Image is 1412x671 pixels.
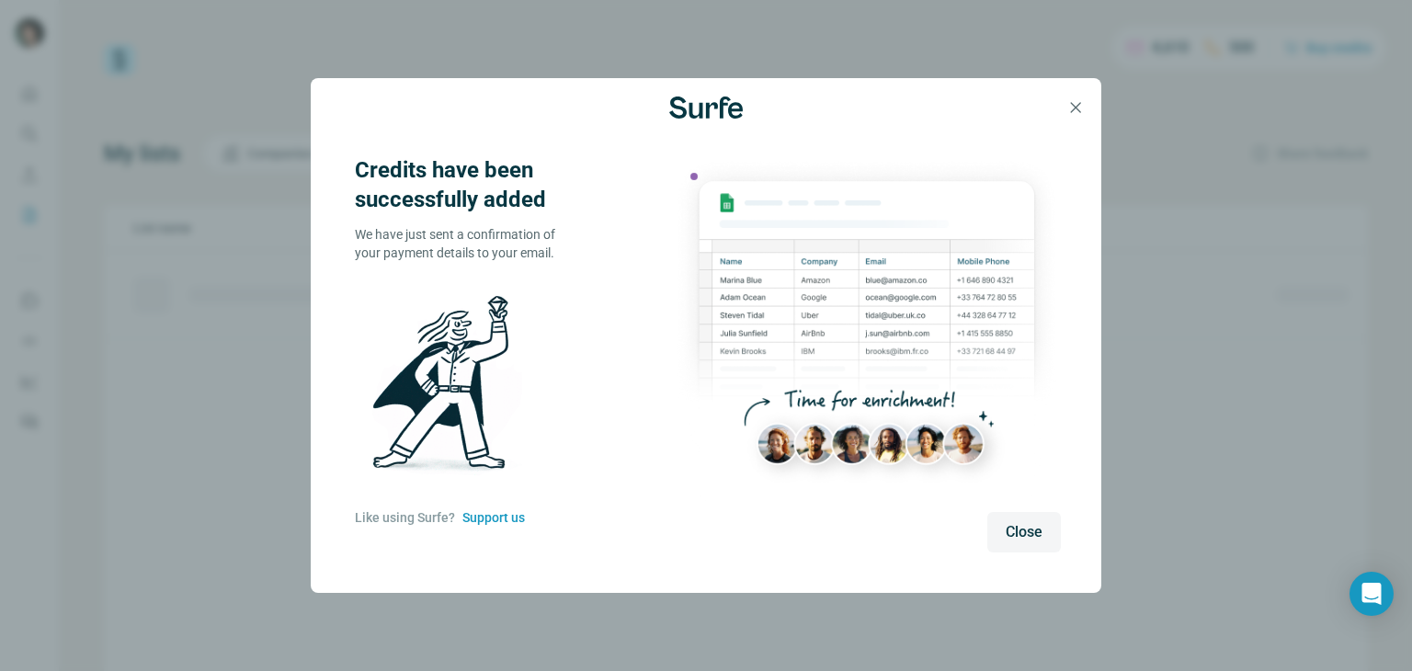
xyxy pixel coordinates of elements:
p: Like using Surfe? [355,508,455,527]
div: Open Intercom Messenger [1349,572,1394,616]
button: Close [987,512,1061,552]
p: We have just sent a confirmation of your payment details to your email. [355,225,575,262]
img: Surfe Illustration - Man holding diamond [355,284,546,490]
img: Enrichment Hub - Sheet Preview [673,155,1061,500]
span: Close [1006,521,1042,543]
img: Surfe Logo [669,97,743,119]
h3: Credits have been successfully added [355,155,575,214]
button: Support us [462,508,525,527]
